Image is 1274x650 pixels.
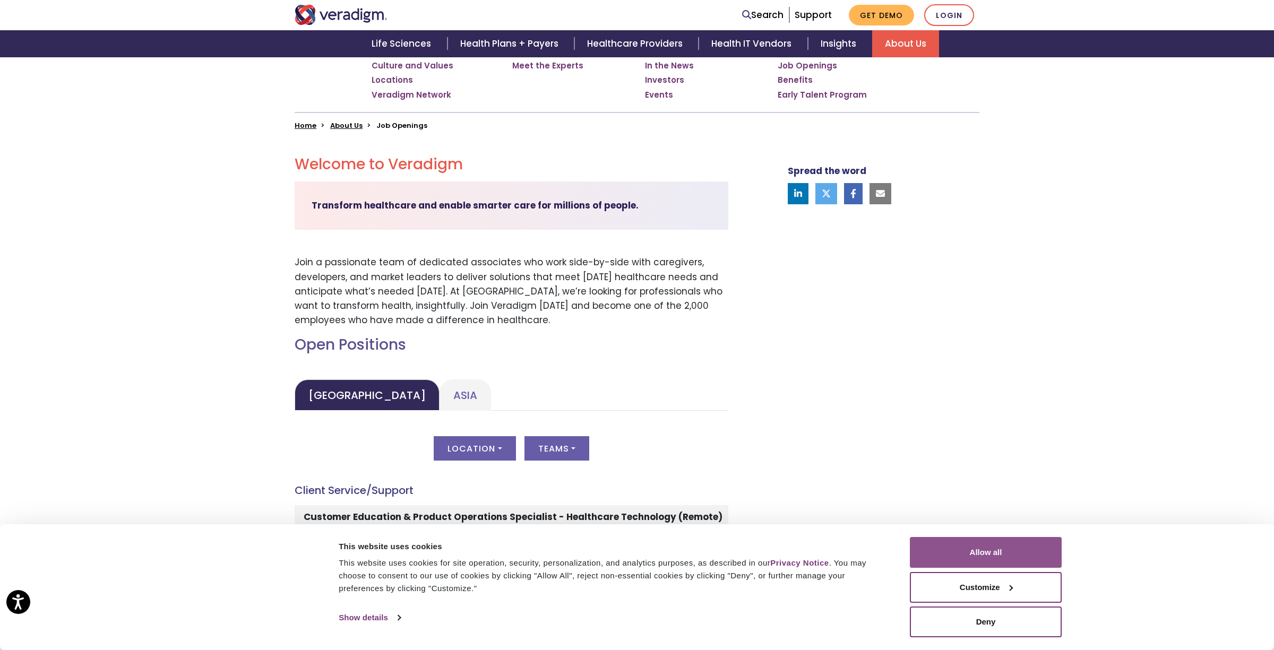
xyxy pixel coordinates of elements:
[872,30,939,57] a: About Us
[524,436,589,461] button: Teams
[359,30,447,57] a: Life Sciences
[795,8,832,21] a: Support
[788,164,866,177] strong: Spread the word
[778,90,867,100] a: Early Talent Program
[295,255,728,327] p: Join a passionate team of dedicated associates who work side-by-side with caregivers, developers,...
[434,436,515,461] button: Location
[295,120,316,131] a: Home
[645,90,673,100] a: Events
[924,4,974,26] a: Login
[778,60,837,71] a: Job Openings
[339,610,400,626] a: Show details
[574,30,699,57] a: Healthcare Providers
[330,120,363,131] a: About Us
[372,75,413,85] a: Locations
[304,510,722,523] strong: Customer Education & Product Operations Specialist - Healthcare Technology (Remote)
[645,60,694,71] a: In the News
[778,75,813,85] a: Benefits
[910,537,1062,568] button: Allow all
[849,5,914,25] a: Get Demo
[447,30,574,57] a: Health Plans + Payers
[295,379,440,411] a: [GEOGRAPHIC_DATA]
[808,30,872,57] a: Insights
[339,540,886,553] div: This website uses cookies
[910,606,1062,637] button: Deny
[372,90,451,100] a: Veradigm Network
[339,557,886,595] div: This website uses cookies for site operation, security, personalization, and analytics purposes, ...
[312,199,639,212] strong: Transform healthcare and enable smarter care for millions of people.
[372,60,453,71] a: Culture and Values
[699,30,807,57] a: Health IT Vendors
[295,484,728,497] h4: Client Service/Support
[770,558,829,567] a: Privacy Notice
[295,336,728,354] h2: Open Positions
[742,8,784,22] a: Search
[512,60,583,71] a: Meet the Experts
[295,5,388,25] img: Veradigm logo
[440,379,491,411] a: Asia
[295,155,728,174] h2: Welcome to Veradigm
[910,572,1062,603] button: Customize
[645,75,684,85] a: Investors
